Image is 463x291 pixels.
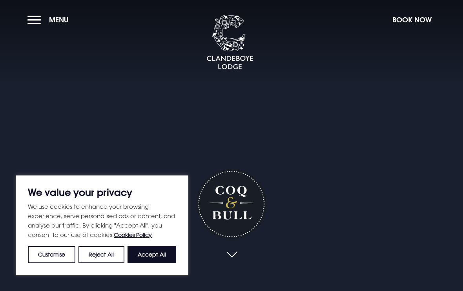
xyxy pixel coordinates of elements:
p: We use cookies to enhance your browsing experience, serve personalised ads or content, and analys... [28,202,176,240]
button: Accept All [128,246,176,263]
img: Clandeboye Lodge [206,15,253,70]
p: We value your privacy [28,188,176,197]
button: Customise [28,246,75,263]
h1: Coq & Bull [196,169,266,239]
a: Cookies Policy [114,231,152,238]
div: We value your privacy [16,175,188,275]
button: Menu [27,11,73,28]
button: Reject All [78,246,124,263]
span: Menu [49,15,69,24]
button: Book Now [388,11,436,28]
